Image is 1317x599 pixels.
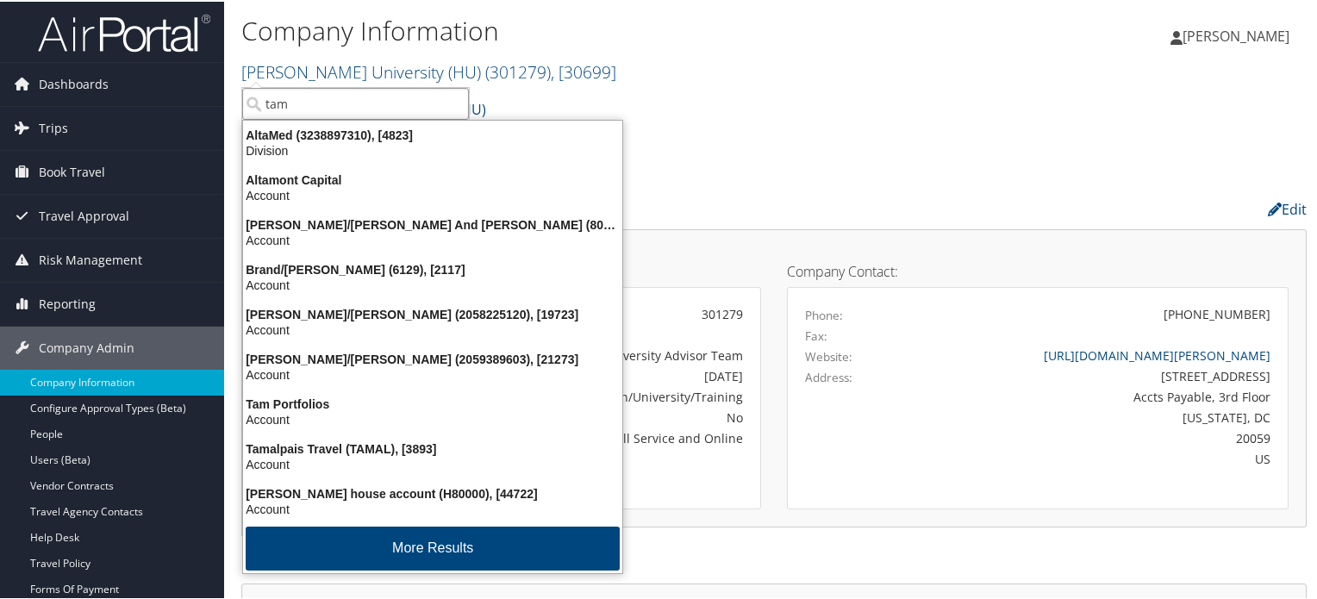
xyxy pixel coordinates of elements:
[233,365,633,381] div: Account
[39,325,134,368] span: Company Admin
[551,59,616,82] span: , [ 30699 ]
[1268,198,1307,217] a: Edit
[233,484,633,500] div: [PERSON_NAME] house account (H80000), [44722]
[1164,303,1270,321] div: [PHONE_NUMBER]
[233,186,633,202] div: Account
[805,326,827,343] label: Fax:
[233,305,633,321] div: [PERSON_NAME]/[PERSON_NAME] (2058225120), [19723]
[485,59,551,82] span: ( 301279 )
[233,171,633,186] div: Altamont Capital
[805,305,843,322] label: Phone:
[233,410,633,426] div: Account
[928,386,1271,404] div: Accts Payable, 3rd Floor
[1183,25,1289,44] span: [PERSON_NAME]
[928,448,1271,466] div: US
[1170,9,1307,60] a: [PERSON_NAME]
[241,546,1307,575] h2: Contracts:
[246,525,620,569] button: More Results
[233,276,633,291] div: Account
[233,440,633,455] div: Tamalpais Travel (TAMAL), [3893]
[39,61,109,104] span: Dashboards
[787,263,1289,277] h4: Company Contact:
[1044,346,1270,362] a: [URL][DOMAIN_NAME][PERSON_NAME]
[39,105,68,148] span: Trips
[928,407,1271,425] div: [US_STATE], DC
[39,237,142,280] span: Risk Management
[241,59,616,82] a: [PERSON_NAME] University (HU)
[233,500,633,515] div: Account
[233,395,633,410] div: Tam Portfolios
[242,86,469,118] input: Search Accounts
[233,321,633,336] div: Account
[233,231,633,246] div: Account
[233,126,633,141] div: AltaMed (3238897310), [4823]
[928,427,1271,446] div: 20059
[233,260,633,276] div: Brand/[PERSON_NAME] (6129), [2117]
[805,346,852,364] label: Website:
[39,281,96,324] span: Reporting
[233,141,633,157] div: Division
[805,367,852,384] label: Address:
[39,193,129,236] span: Travel Approval
[233,350,633,365] div: [PERSON_NAME]/[PERSON_NAME] (2059389603), [21273]
[38,11,210,52] img: airportal-logo.png
[241,11,952,47] h1: Company Information
[39,149,105,192] span: Book Travel
[233,215,633,231] div: [PERSON_NAME]/[PERSON_NAME] And [PERSON_NAME] (8015577578), [4372]
[928,365,1271,384] div: [STREET_ADDRESS]
[233,455,633,471] div: Account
